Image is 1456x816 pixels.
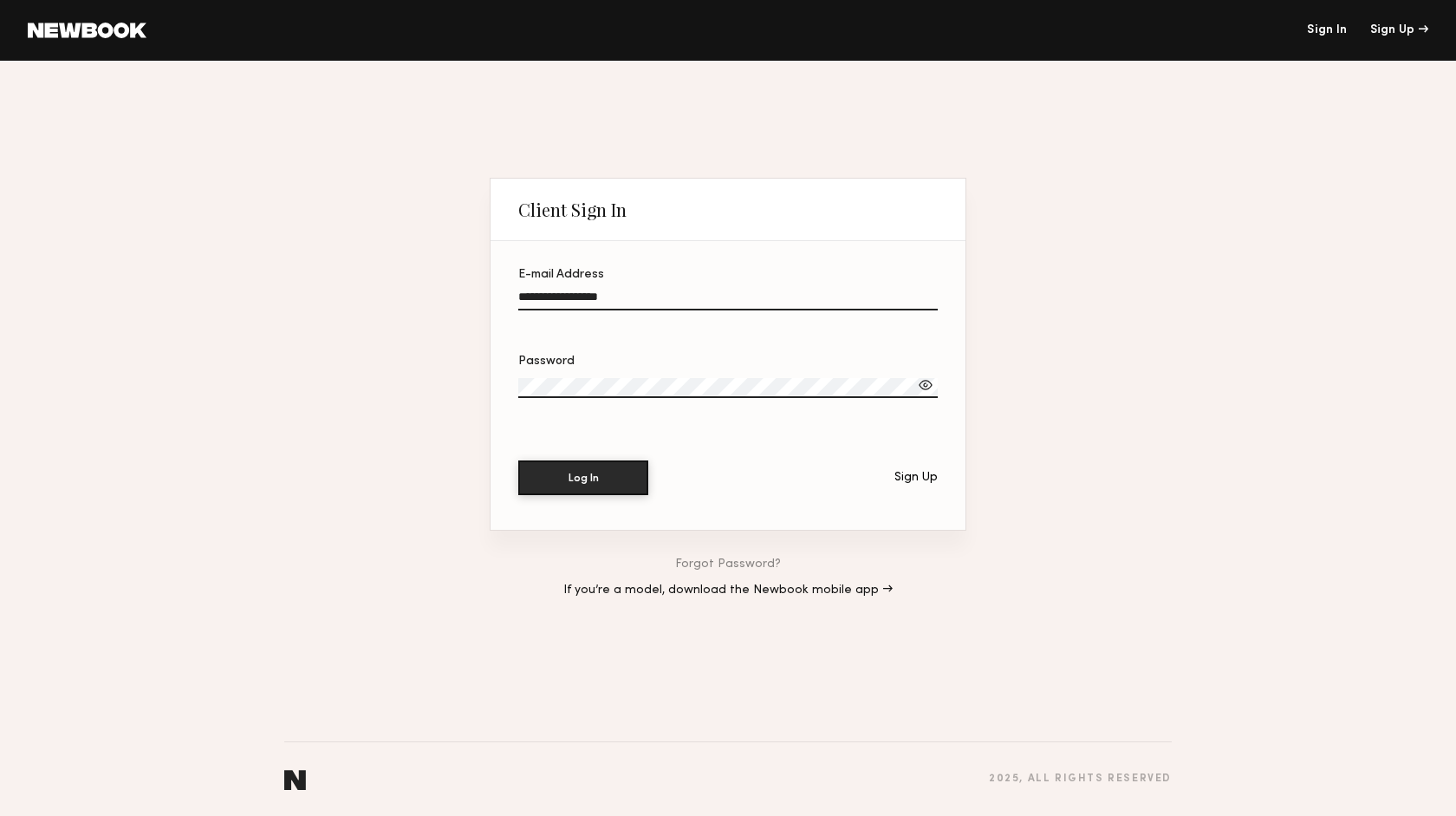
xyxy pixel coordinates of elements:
[518,378,938,398] input: Password
[518,356,938,368] div: Password
[518,460,648,495] button: Log In
[518,290,938,310] input: E-mail Address
[894,472,938,484] div: Sign Up
[989,774,1172,785] div: 2025 , all rights reserved
[518,269,938,281] div: E-mail Address
[1307,24,1347,36] a: Sign In
[518,199,627,220] div: Client Sign In
[563,584,893,597] a: If you’re a model, download the Newbook mobile app →
[675,558,781,571] a: Forgot Password?
[1370,24,1428,36] div: Sign Up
